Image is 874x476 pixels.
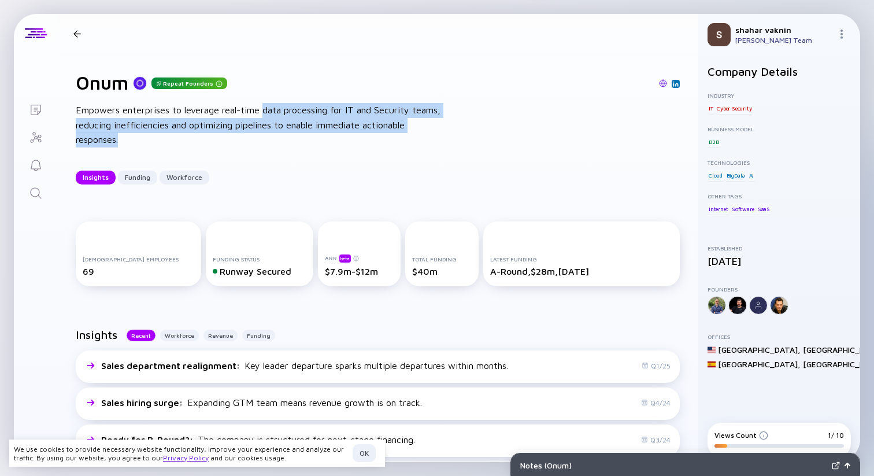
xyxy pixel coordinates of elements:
[837,29,846,39] img: Menu
[151,78,227,89] div: Repeat Founders
[14,445,348,462] div: We use cookies to provide necessary website functionality, improve your experience and analyze ou...
[490,266,673,276] div: A-Round, $28m, [DATE]
[160,168,209,186] div: Workforce
[735,25,832,35] div: shahar vaknin
[242,330,275,341] button: Funding
[203,330,238,341] button: Revenue
[748,169,756,181] div: AI
[339,254,351,263] div: beta
[718,345,801,355] div: [GEOGRAPHIC_DATA] ,
[714,431,768,440] div: Views Count
[325,254,394,263] div: ARR
[725,169,747,181] div: BigData
[76,328,117,341] h2: Insights
[520,460,827,470] div: Notes ( Onum )
[213,266,307,276] div: Runway Secured
[708,136,720,147] div: B2B
[14,150,57,178] a: Reminders
[163,453,209,462] a: Privacy Policy
[735,36,832,45] div: [PERSON_NAME] Team
[76,168,116,186] div: Insights
[731,203,755,215] div: Software
[325,266,394,276] div: $7.9m-$12m
[708,286,851,293] div: Founders
[708,333,851,340] div: Offices
[708,159,851,166] div: Technologies
[412,256,472,263] div: Total Funding
[83,256,194,263] div: [DEMOGRAPHIC_DATA] Employees
[76,171,116,185] button: Insights
[708,360,716,368] img: Spain Flag
[718,359,801,369] div: [GEOGRAPHIC_DATA] ,
[708,346,716,354] img: United States Flag
[708,102,714,114] div: IT
[353,444,376,462] button: OK
[708,65,851,78] h2: Company Details
[118,168,157,186] div: Funding
[708,169,724,181] div: Cloud
[673,81,679,87] img: Onum Linkedin Page
[83,266,194,276] div: 69
[101,397,185,408] span: Sales hiring surge :
[642,361,671,370] div: Q1/25
[118,171,157,185] button: Funding
[757,203,771,215] div: SaaS
[708,245,851,252] div: Established
[659,79,667,87] img: Onum Website
[828,431,844,440] div: 1/ 10
[490,256,673,263] div: Latest Funding
[708,23,731,46] img: shahar Profile Picture
[708,203,729,215] div: Internet
[101,360,508,371] div: Key leader departure sparks multiple departures within months.
[101,397,422,408] div: Expanding GTM team means revenue growth is on track.
[832,462,840,470] img: Expand Notes
[76,72,128,94] h1: Onum
[641,436,671,444] div: Q3/24
[101,360,242,371] span: Sales department realignment :
[127,330,155,341] button: Recent
[213,256,307,263] div: Funding Status
[716,102,753,114] div: Cyber Security
[708,193,851,200] div: Other Tags
[412,266,472,276] div: $40m
[708,255,851,267] div: [DATE]
[641,398,671,407] div: Q4/24
[14,95,57,123] a: Lists
[14,178,57,206] a: Search
[160,171,209,185] button: Workforce
[160,330,199,341] button: Workforce
[14,123,57,150] a: Investor Map
[101,434,415,445] div: The company is structured for next-stage financing.
[708,92,851,99] div: Industry
[101,434,195,445] span: Ready for B-Round? :
[76,103,446,147] div: Empowers enterprises to leverage real-time data processing for IT and Security teams, reducing in...
[708,126,851,132] div: Business Model
[845,463,850,468] img: Open Notes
